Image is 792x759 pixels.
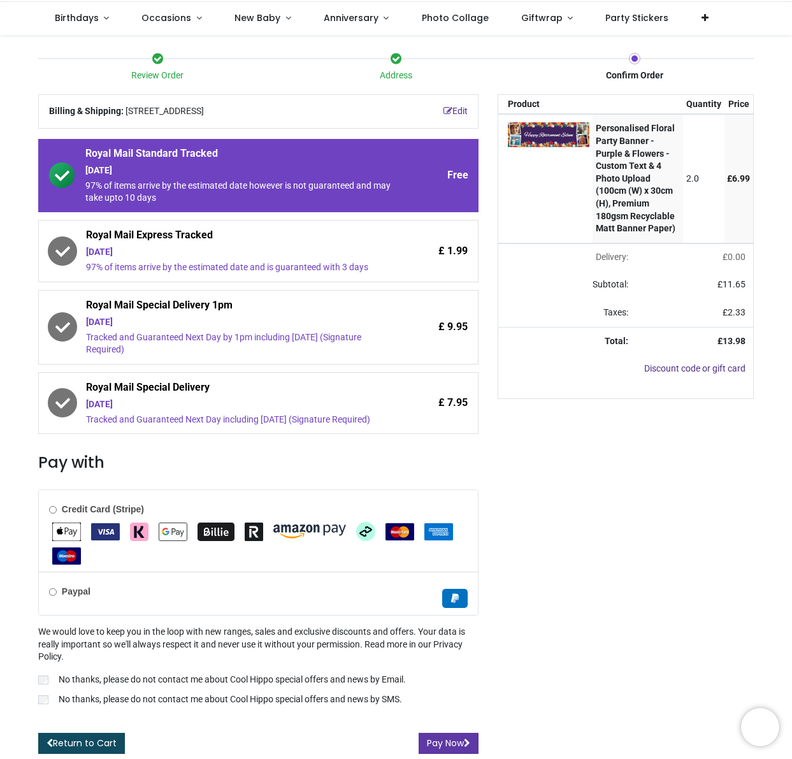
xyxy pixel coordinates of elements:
[86,246,391,259] div: [DATE]
[85,164,392,177] div: [DATE]
[62,504,144,514] b: Credit Card (Stripe)
[198,523,234,541] img: Billie
[198,526,234,536] span: Billie
[49,506,57,514] input: Credit Card (Stripe)
[52,550,81,560] span: Maestro
[141,11,191,24] span: Occasions
[38,69,277,82] div: Review Order
[86,398,391,411] div: [DATE]
[732,173,750,184] span: 6.99
[443,105,468,118] a: Edit
[62,586,90,596] b: Paypal
[723,336,745,346] span: 13.98
[442,593,468,603] span: Paypal
[727,173,750,184] span: £
[498,95,593,114] th: Product
[130,523,148,541] img: Klarna
[356,526,375,536] span: Afterpay Clearpay
[38,626,479,709] div: We would love to keep you in the loop with new ranges, sales and exclusive discounts and offers. ...
[728,252,745,262] span: 0.00
[717,336,745,346] strong: £
[59,693,402,706] p: No thanks, please do not contact me about Cool Hippo special offers and news by SMS.
[277,69,515,82] div: Address
[686,173,721,185] div: 2.0
[498,299,636,327] td: Taxes:
[724,95,754,114] th: Price
[86,316,391,329] div: [DATE]
[438,320,468,334] span: £ 9.95
[52,547,81,565] img: Maestro
[86,298,391,316] span: Royal Mail Special Delivery 1pm
[159,523,187,541] img: Google Pay
[498,271,636,299] td: Subtotal:
[422,11,489,24] span: Photo Collage
[85,147,392,164] span: Royal Mail Standard Tracked
[86,331,391,356] div: Tracked and Guaranteed Next Day by 1pm including [DATE] (Signature Required)
[86,414,391,426] div: Tracked and Guaranteed Next Day including [DATE] (Signature Required)
[86,228,391,246] span: Royal Mail Express Tracked
[438,396,468,410] span: £ 7.95
[723,307,745,317] span: £
[38,695,48,704] input: No thanks, please do not contact me about Cool Hippo special offers and news by SMS.
[86,261,391,274] div: 97% of items arrive by the estimated date and is guaranteed with 3 days
[91,526,120,536] span: VISA
[723,252,745,262] span: £
[596,123,675,233] strong: Personalised Floral Party Banner - Purple & Flowers - Custom Text & 4 Photo Upload (100cm (W) x 3...
[447,168,468,182] span: Free
[442,589,468,608] img: Paypal
[38,676,48,684] input: No thanks, please do not contact me about Cool Hippo special offers and news by Email.
[741,708,779,746] iframe: Brevo live chat
[273,526,346,536] span: Amazon Pay
[508,122,589,147] img: w+KJtidXCnXyAAAAABJRU5ErkJggg==
[85,180,392,205] div: 97% of items arrive by the estimated date however is not guaranteed and may take upto 10 days
[438,244,468,258] span: £ 1.99
[49,588,57,596] input: Paypal
[605,11,668,24] span: Party Stickers
[644,363,745,373] a: Discount code or gift card
[55,11,99,24] span: Birthdays
[307,2,405,35] a: Anniversary
[605,336,628,346] strong: Total:
[683,95,724,114] th: Quantity
[385,523,414,540] img: MasterCard
[52,526,81,536] span: Apple Pay
[126,2,219,35] a: Occasions
[38,2,126,35] a: Birthdays
[126,105,204,118] span: [STREET_ADDRESS]
[59,674,406,686] p: No thanks, please do not contact me about Cool Hippo special offers and news by Email.
[38,733,125,755] a: Return to Cart
[218,2,307,35] a: New Baby
[356,522,375,541] img: Afterpay Clearpay
[38,452,479,473] h3: Pay with
[86,380,391,398] span: Royal Mail Special Delivery
[505,2,589,35] a: Giftwrap
[245,523,263,541] img: Revolut Pay
[424,523,453,540] img: American Express
[498,243,636,271] td: Delivery will be updated after choosing a new delivery method
[159,526,187,536] span: Google Pay
[234,11,280,24] span: New Baby
[245,526,263,536] span: Revolut Pay
[515,69,754,82] div: Confirm Order
[424,526,453,536] span: American Express
[419,733,479,755] button: Pay Now
[723,279,745,289] span: 11.65
[324,11,378,24] span: Anniversary
[130,526,148,536] span: Klarna
[91,523,120,540] img: VISA
[273,524,346,539] img: Amazon Pay
[385,526,414,536] span: MasterCard
[521,11,563,24] span: Giftwrap
[52,523,81,541] img: Apple Pay
[49,106,124,116] b: Billing & Shipping:
[728,307,745,317] span: 2.33
[717,279,745,289] span: £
